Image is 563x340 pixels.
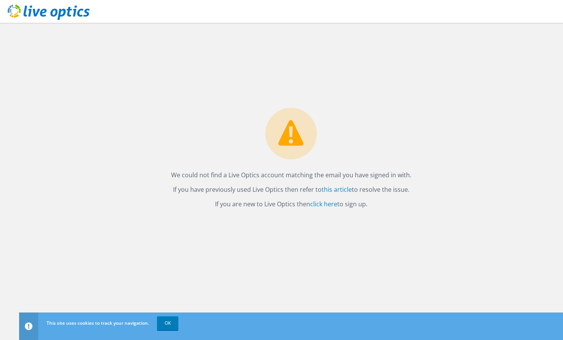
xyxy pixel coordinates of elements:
[171,170,411,180] p: We could not find a Live Optics account matching the email you have signed in with.
[322,185,352,194] a: this article
[157,316,178,330] a: OK
[47,320,149,326] span: This site uses cookies to track your navigation.
[310,200,337,208] a: click here
[171,199,411,209] p: If you are new to Live Optics then to sign up.
[171,184,411,195] p: If you have previously used Live Optics then refer to to resolve the issue.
